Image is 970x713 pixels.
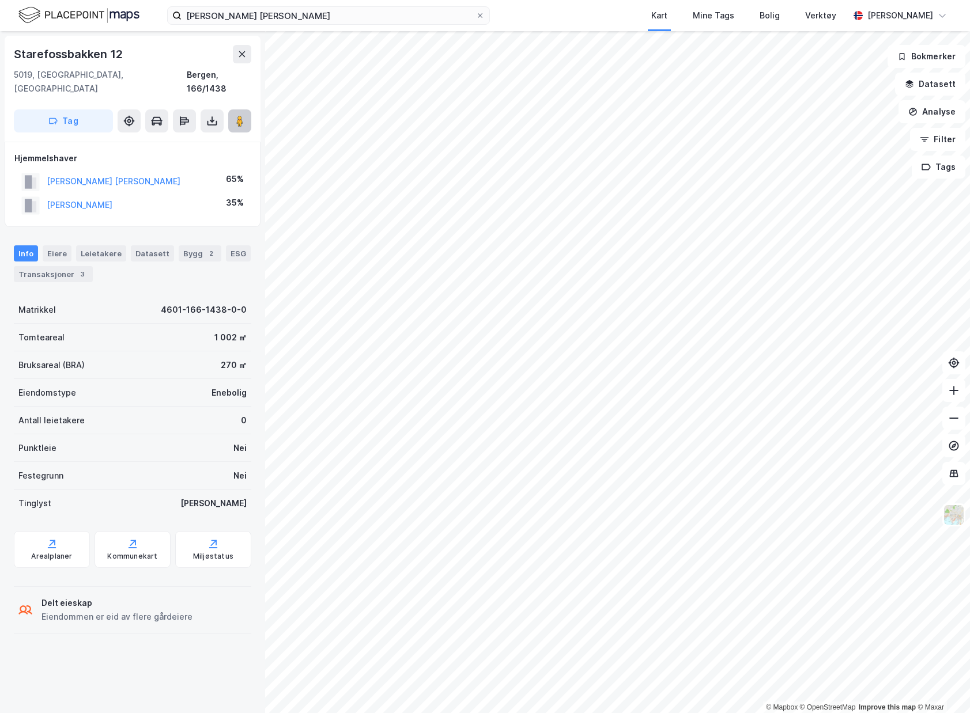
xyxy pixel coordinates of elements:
div: Starefossbakken 12 [14,45,124,63]
div: 2 [205,248,217,259]
div: 1 002 ㎡ [214,331,247,344]
button: Analyse [899,100,965,123]
button: Bokmerker [888,45,965,68]
div: Transaksjoner [14,266,93,282]
div: Nei [233,469,247,483]
div: Arealplaner [31,552,72,561]
div: Festegrunn [18,469,63,483]
div: Miljøstatus [193,552,233,561]
button: Tags [912,156,965,179]
div: Eiendomstype [18,386,76,400]
input: Søk på adresse, matrikkel, gårdeiere, leietakere eller personer [182,7,475,24]
div: 35% [226,196,244,210]
a: OpenStreetMap [800,703,856,711]
div: Kommunekart [107,552,157,561]
div: Datasett [131,245,174,261]
div: Verktøy [805,9,836,22]
div: Bolig [760,9,780,22]
div: Tinglyst [18,496,51,510]
img: Z [943,504,965,526]
div: Hjemmelshaver [14,151,251,165]
div: 3 [77,268,88,280]
a: Improve this map [859,703,916,711]
div: Leietakere [76,245,126,261]
div: 0 [241,414,247,427]
button: Filter [910,128,965,151]
div: [PERSON_NAME] [867,9,933,22]
div: 4601-166-1438-0-0 [161,303,247,317]
div: ESG [226,245,251,261]
div: [PERSON_NAME] [180,496,247,510]
div: Antall leietakere [18,414,85,427]
div: Tomteareal [18,331,65,344]
div: Info [14,245,38,261]
div: Enebolig [212,386,247,400]
a: Mapbox [766,703,798,711]
button: Datasett [895,73,965,96]
div: Bruksareal (BRA) [18,358,85,372]
div: Eiendommen er eid av flere gårdeiere [41,610,193,624]
div: Delt eieskap [41,596,193,610]
div: Mine Tags [693,9,734,22]
div: Eiere [43,245,71,261]
div: Punktleie [18,441,56,455]
iframe: Chat Widget [912,658,970,713]
button: Tag [14,109,113,132]
div: Nei [233,441,247,455]
div: 65% [226,172,244,186]
div: Bergen, 166/1438 [187,68,251,96]
div: Bygg [179,245,221,261]
div: 5019, [GEOGRAPHIC_DATA], [GEOGRAPHIC_DATA] [14,68,187,96]
div: Matrikkel [18,303,56,317]
div: Kart [651,9,667,22]
div: Kontrollprogram for chat [912,658,970,713]
img: logo.f888ab2527a4732fd821a326f86c7f29.svg [18,5,139,25]
div: 270 ㎡ [221,358,247,372]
